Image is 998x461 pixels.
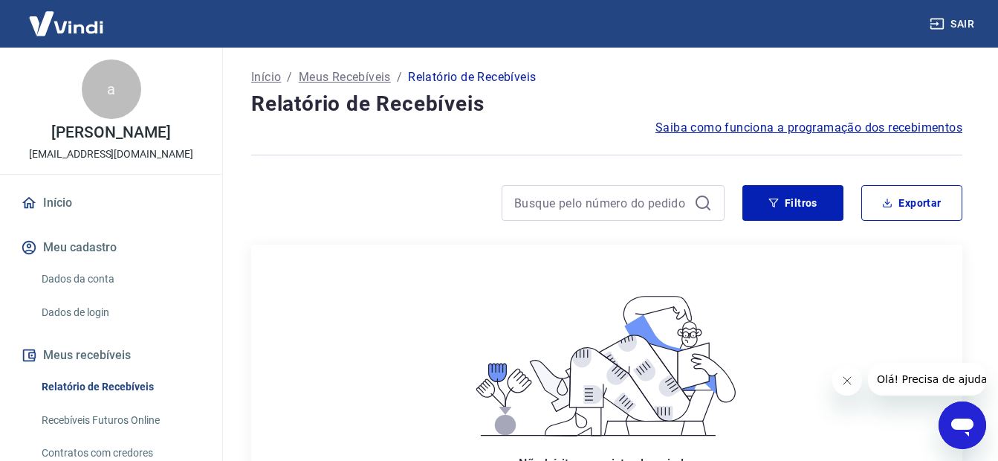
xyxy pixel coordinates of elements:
a: Meus Recebíveis [299,68,391,86]
a: Início [18,187,204,219]
img: Vindi [18,1,114,46]
button: Sair [927,10,980,38]
button: Exportar [861,185,962,221]
button: Meu cadastro [18,231,204,264]
div: a [82,59,141,119]
a: Saiba como funciona a programação dos recebimentos [655,119,962,137]
iframe: Mensagem da empresa [868,363,986,396]
p: [PERSON_NAME] [51,125,170,141]
h4: Relatório de Recebíveis [251,89,962,119]
a: Dados da conta [36,264,204,294]
a: Dados de login [36,297,204,328]
a: Início [251,68,281,86]
p: [EMAIL_ADDRESS][DOMAIN_NAME] [29,146,193,162]
button: Filtros [742,185,843,221]
iframe: Botão para abrir a janela de mensagens [939,402,986,449]
a: Relatório de Recebíveis [36,372,204,402]
p: / [397,68,402,86]
p: Relatório de Recebíveis [408,68,536,86]
input: Busque pelo número do pedido [514,192,688,214]
a: Recebíveis Futuros Online [36,405,204,436]
button: Meus recebíveis [18,339,204,372]
iframe: Fechar mensagem [832,366,862,396]
p: / [287,68,292,86]
span: Olá! Precisa de ajuda? [9,10,125,22]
